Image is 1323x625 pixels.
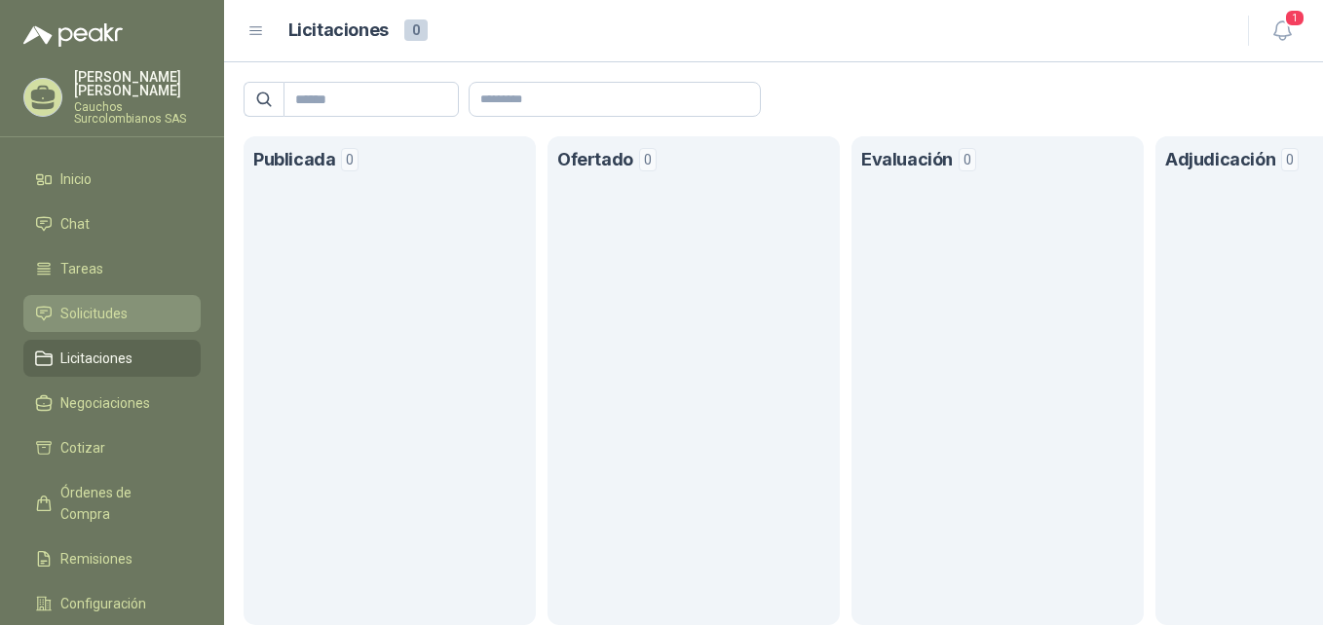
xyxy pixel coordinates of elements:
a: Negociaciones [23,385,201,422]
h1: Evaluación [861,146,953,174]
span: Configuración [60,593,146,614]
img: Logo peakr [23,23,123,47]
span: 0 [639,148,657,171]
span: Chat [60,213,90,235]
span: Inicio [60,168,92,190]
h1: Ofertado [557,146,633,174]
span: Negociaciones [60,392,150,414]
span: Cotizar [60,437,105,459]
span: Órdenes de Compra [60,482,182,525]
h1: Licitaciones [288,17,389,45]
h1: Publicada [253,146,335,174]
a: Chat [23,205,201,242]
span: 1 [1284,9,1305,27]
span: 0 [404,19,428,41]
span: 0 [1281,148,1299,171]
span: 0 [959,148,976,171]
span: 0 [341,148,359,171]
a: Solicitudes [23,295,201,332]
a: Inicio [23,161,201,198]
a: Remisiones [23,540,201,577]
a: Tareas [23,250,201,287]
a: Órdenes de Compra [23,474,201,533]
p: Cauchos Surcolombianos SAS [74,101,201,125]
h1: Adjudicación [1165,146,1275,174]
p: [PERSON_NAME] [PERSON_NAME] [74,70,201,97]
span: Solicitudes [60,303,128,324]
span: Tareas [60,258,103,279]
span: Remisiones [60,548,132,570]
span: Licitaciones [60,348,132,369]
button: 1 [1265,14,1300,49]
a: Licitaciones [23,340,201,377]
a: Configuración [23,585,201,622]
a: Cotizar [23,429,201,466]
